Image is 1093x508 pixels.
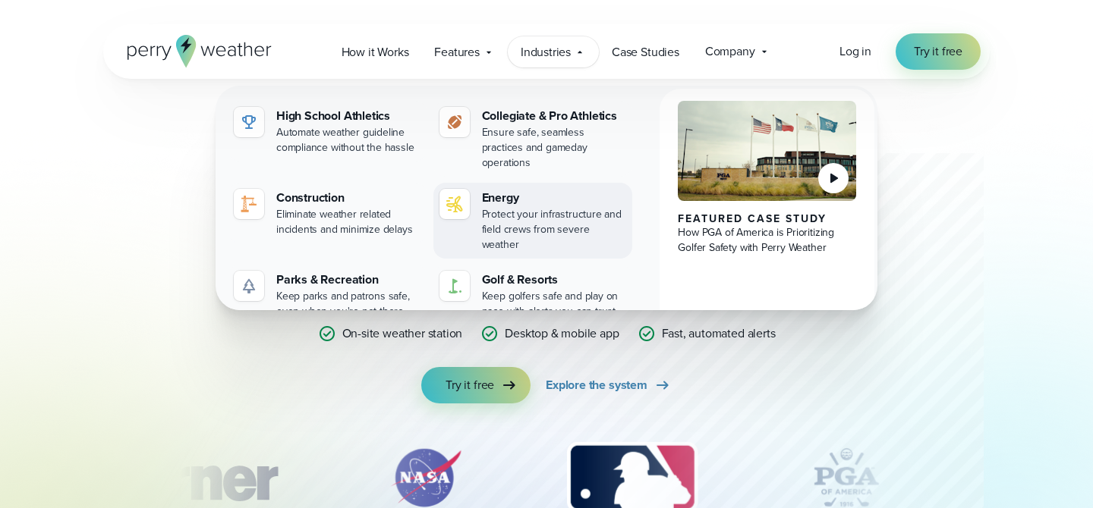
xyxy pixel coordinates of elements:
[660,89,874,337] a: PGA of America, Frisco Campus Featured Case Study How PGA of America is Prioritizing Golfer Safet...
[482,207,627,252] div: Protect your infrastructure and field crews from severe weather
[705,42,755,61] span: Company
[662,325,776,343] p: Fast, automated alerts
[914,42,962,61] span: Try it free
[446,277,464,295] img: golf-iconV2.svg
[678,101,856,201] img: PGA of America, Frisco Campus
[228,101,427,161] a: High School Athletics Automate weather guideline compliance without the hassle
[276,107,421,125] div: High School Athletics
[276,189,421,207] div: Construction
[446,195,464,213] img: energy-icon@2x-1.svg
[599,36,692,67] a: Case Studies
[329,36,422,67] a: How it Works
[434,43,480,61] span: Features
[276,125,421,155] div: Automate weather guideline compliance without the hassle
[839,42,871,60] span: Log in
[228,183,427,243] a: Construction Eliminate weather related incidents and minimize delays
[240,195,258,213] img: noun-crane-7630938-1@2x.svg
[433,265,633,325] a: Golf & Resorts Keep golfers safe and play on pace with alerts you can trust
[342,325,463,343] p: On-site weather station
[896,33,981,70] a: Try it free
[446,376,494,394] span: Try it free
[240,113,258,131] img: highschool-icon.svg
[678,225,856,256] div: How PGA of America is Prioritizing Golfer Safety with Perry Weather
[482,189,627,207] div: Energy
[482,271,627,289] div: Golf & Resorts
[839,42,871,61] a: Log in
[482,289,627,319] div: Keep golfers safe and play on pace with alerts you can trust
[433,183,633,259] a: Energy Protect your infrastructure and field crews from severe weather
[276,207,421,237] div: Eliminate weather related incidents and minimize delays
[421,367,531,403] a: Try it free
[342,43,409,61] span: How it Works
[276,289,421,319] div: Keep parks and patrons safe, even when you're not there
[612,43,679,61] span: Case Studies
[678,213,856,225] div: Featured Case Study
[546,367,672,403] a: Explore the system
[482,125,627,171] div: Ensure safe, seamless practices and gameday operations
[433,101,633,177] a: Collegiate & Pro Athletics Ensure safe, seamless practices and gameday operations
[546,376,647,394] span: Explore the system
[240,277,258,295] img: parks-icon-grey.svg
[521,43,571,61] span: Industries
[228,265,427,325] a: Parks & Recreation Keep parks and patrons safe, even when you're not there
[446,113,464,131] img: proathletics-icon@2x-1.svg
[482,107,627,125] div: Collegiate & Pro Athletics
[276,271,421,289] div: Parks & Recreation
[505,325,619,343] p: Desktop & mobile app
